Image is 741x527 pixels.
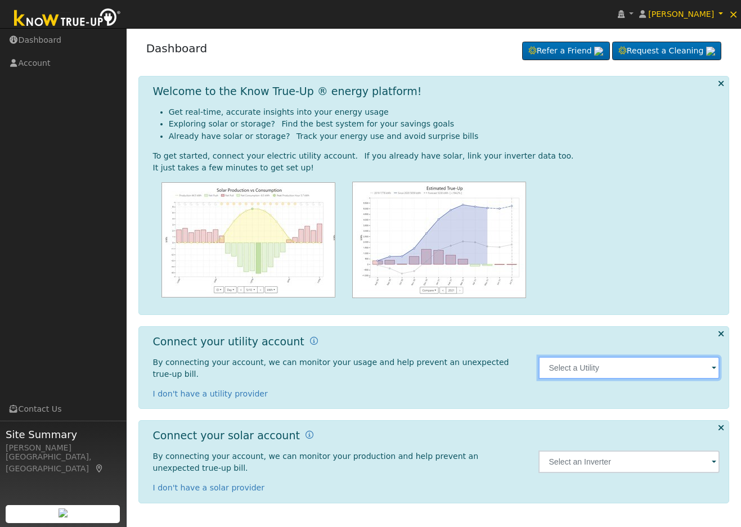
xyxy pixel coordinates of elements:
[59,508,68,517] img: retrieve
[169,130,720,142] li: Already have solar or storage? Track your energy use and avoid surprise bills
[538,451,720,473] input: Select an Inverter
[522,42,610,61] a: Refer a Friend
[153,483,265,492] a: I don't have a solar provider
[153,150,720,162] div: To get started, connect your electric utility account. If you already have solar, link your inver...
[169,118,720,130] li: Exploring solar or storage? Find the best system for your savings goals
[648,10,714,19] span: [PERSON_NAME]
[95,464,105,473] a: Map
[153,358,509,379] span: By connecting your account, we can monitor your usage and help prevent an unexpected true-up bill.
[6,451,120,475] div: [GEOGRAPHIC_DATA], [GEOGRAPHIC_DATA]
[706,47,715,56] img: retrieve
[153,335,304,348] h1: Connect your utility account
[146,42,208,55] a: Dashboard
[6,442,120,454] div: [PERSON_NAME]
[169,106,720,118] li: Get real-time, accurate insights into your energy usage
[6,427,120,442] span: Site Summary
[153,452,479,472] span: By connecting your account, we can monitor your production and help prevent an unexpected true-up...
[153,85,422,98] h1: Welcome to the Know True-Up ® energy platform!
[8,6,127,31] img: Know True-Up
[538,357,720,379] input: Select a Utility
[153,429,300,442] h1: Connect your solar account
[153,389,268,398] a: I don't have a utility provider
[153,162,720,174] div: It just takes a few minutes to get set up!
[594,47,603,56] img: retrieve
[612,42,721,61] a: Request a Cleaning
[729,7,738,21] span: ×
